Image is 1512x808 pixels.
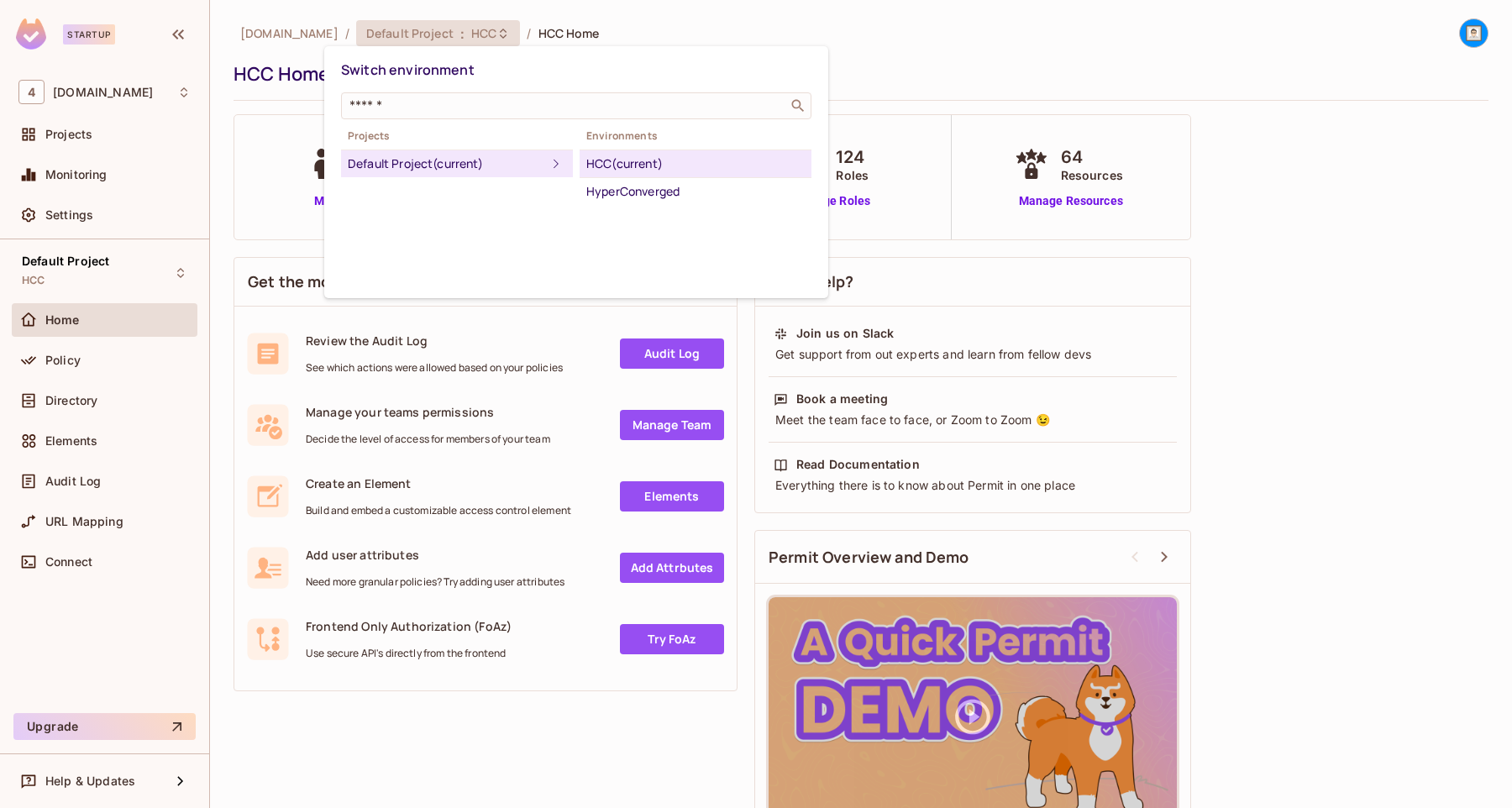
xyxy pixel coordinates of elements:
span: Projects [341,129,573,143]
span: Environments [580,129,811,143]
div: Default Project (current) [348,154,546,174]
span: Switch environment [341,60,475,79]
div: HyperConverged [586,181,805,202]
div: HCC (current) [586,154,805,174]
